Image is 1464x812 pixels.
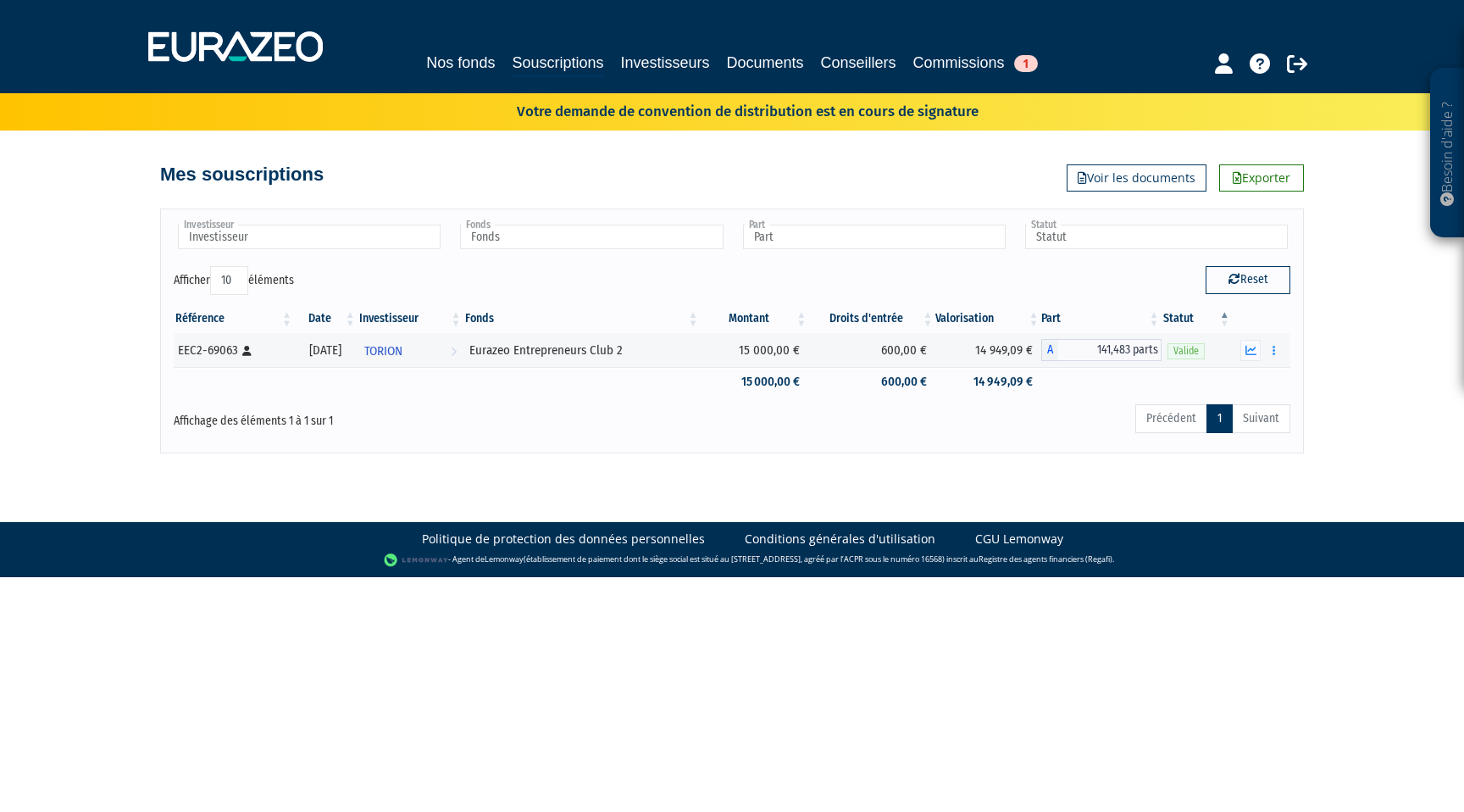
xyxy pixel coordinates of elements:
td: 600,00 € [808,367,934,397]
td: 600,00 € [808,333,934,367]
a: CGU Lemonway [975,531,1063,548]
div: - Agent de (établissement de paiement dont le siège social est situé au [STREET_ADDRESS], agréé p... [17,552,1447,569]
td: 14 949,09 € [935,367,1041,397]
span: 1 [1014,55,1038,72]
a: Conseillers [821,51,896,75]
img: 1732889491-logotype_eurazeo_blanc_rvb.png [148,31,323,62]
a: Nos fonds [426,51,495,75]
a: Voir les documents [1067,164,1206,192]
th: Montant: activer pour trier la colonne par ordre croissant [701,304,809,333]
span: Valide [1167,343,1205,359]
td: 15 000,00 € [701,367,809,397]
a: Souscriptions [512,51,603,77]
select: Afficheréléments [210,266,248,295]
a: Politique de protection des données personnelles [422,531,705,548]
button: Reset [1206,266,1290,293]
td: 15 000,00 € [701,333,809,367]
p: Besoin d'aide ? [1438,77,1457,230]
th: Statut : activer pour trier la colonne par ordre d&eacute;croissant [1162,304,1232,333]
div: Affichage des éléments 1 à 1 sur 1 [174,403,624,430]
a: Commissions1 [913,51,1038,75]
th: Valorisation: activer pour trier la colonne par ordre croissant [935,304,1041,333]
th: Référence : activer pour trier la colonne par ordre croissant [174,304,294,333]
span: A [1041,339,1058,361]
i: [Français] Personne physique [242,346,252,356]
th: Droits d'entrée: activer pour trier la colonne par ordre croissant [808,304,934,333]
h4: Mes souscriptions [160,164,324,185]
label: Afficher éléments [174,266,294,295]
div: Eurazeo Entrepreneurs Club 2 [469,342,695,359]
a: TORION [358,333,463,367]
i: Voir l'investisseur [451,336,457,367]
span: TORION [364,336,402,367]
td: 14 949,09 € [935,333,1041,367]
span: 141,483 parts [1058,339,1162,361]
a: Lemonway [485,553,524,565]
div: A - Eurazeo Entrepreneurs Club 2 [1041,339,1162,361]
th: Date: activer pour trier la colonne par ordre croissant [294,304,358,333]
p: Votre demande de convention de distribution est en cours de signature [468,97,979,122]
a: Investisseurs [620,51,709,75]
a: Conditions générales d'utilisation [745,531,935,548]
th: Investisseur: activer pour trier la colonne par ordre croissant [358,304,463,333]
a: Exporter [1219,164,1304,192]
th: Part: activer pour trier la colonne par ordre croissant [1041,304,1162,333]
th: Fonds: activer pour trier la colonne par ordre croissant [463,304,701,333]
a: Registre des agents financiers (Regafi) [979,553,1112,565]
div: EEC2-69063 [178,342,288,359]
a: 1 [1206,404,1233,433]
a: Documents [727,51,804,75]
img: logo-lemonway.png [384,552,449,569]
div: [DATE] [300,342,352,359]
